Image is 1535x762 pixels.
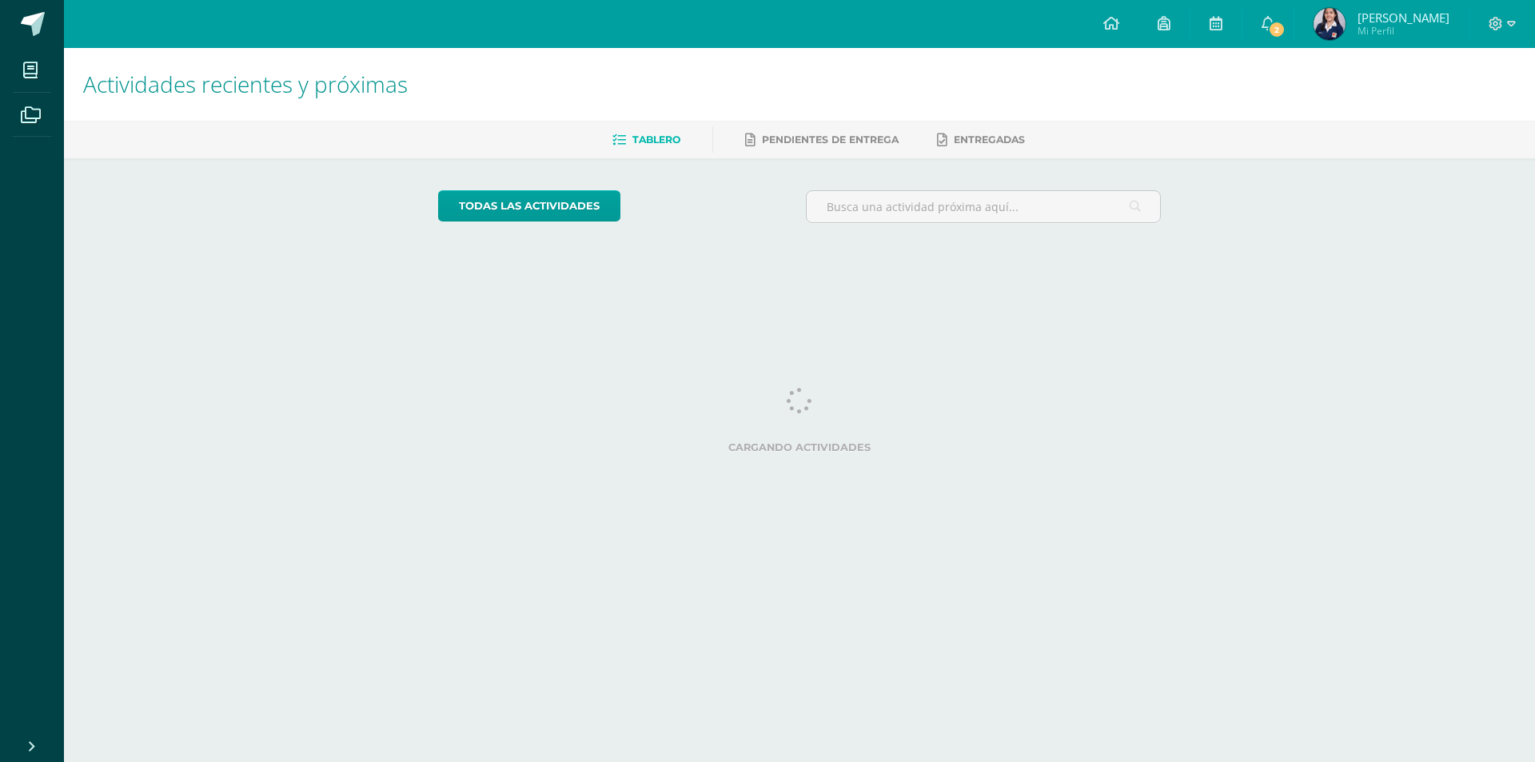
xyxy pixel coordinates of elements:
[438,190,620,221] a: todas las Actividades
[937,127,1025,153] a: Entregadas
[807,191,1161,222] input: Busca una actividad próxima aquí...
[745,127,899,153] a: Pendientes de entrega
[438,441,1162,453] label: Cargando actividades
[762,134,899,146] span: Pendientes de entrega
[612,127,680,153] a: Tablero
[954,134,1025,146] span: Entregadas
[1358,24,1449,38] span: Mi Perfil
[1314,8,1346,40] img: 2d846379f03ebe82ef7bc4fec79bba82.png
[632,134,680,146] span: Tablero
[1268,21,1286,38] span: 2
[1358,10,1449,26] span: [PERSON_NAME]
[83,69,408,99] span: Actividades recientes y próximas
